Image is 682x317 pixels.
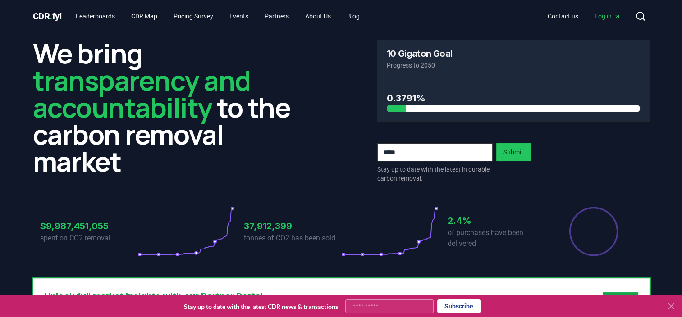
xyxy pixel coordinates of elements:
span: Log in [595,12,621,21]
p: tonnes of CO2 has been sold [244,233,341,244]
p: spent on CO2 removal [40,233,137,244]
a: Contact us [540,8,586,24]
h3: 10 Gigaton Goal [387,49,453,58]
h3: Unlock full market insights with our Partner Portal [44,290,356,303]
button: Sign Up [603,292,638,310]
div: Percentage of sales delivered [568,206,619,257]
p: Progress to 2050 [387,61,640,70]
a: Pricing Survey [166,8,220,24]
span: transparency and accountability [33,62,251,126]
button: Submit [496,143,531,161]
h2: We bring to the carbon removal market [33,40,305,175]
a: Log in [587,8,628,24]
h3: $9,987,451,055 [40,219,137,233]
a: Partners [257,8,296,24]
h3: 2.4% [448,214,545,227]
a: About Us [298,8,338,24]
a: Blog [340,8,367,24]
a: Leaderboards [69,8,122,24]
span: . [50,11,52,22]
nav: Main [540,8,628,24]
h3: 0.3791% [387,91,640,105]
nav: Main [69,8,367,24]
span: CDR fyi [33,11,62,22]
a: CDR Map [124,8,165,24]
p: of purchases have been delivered [448,227,545,249]
p: Stay up to date with the latest in durable carbon removal. [377,165,493,183]
a: Events [222,8,256,24]
h3: 37,912,399 [244,219,341,233]
a: CDR.fyi [33,10,62,23]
